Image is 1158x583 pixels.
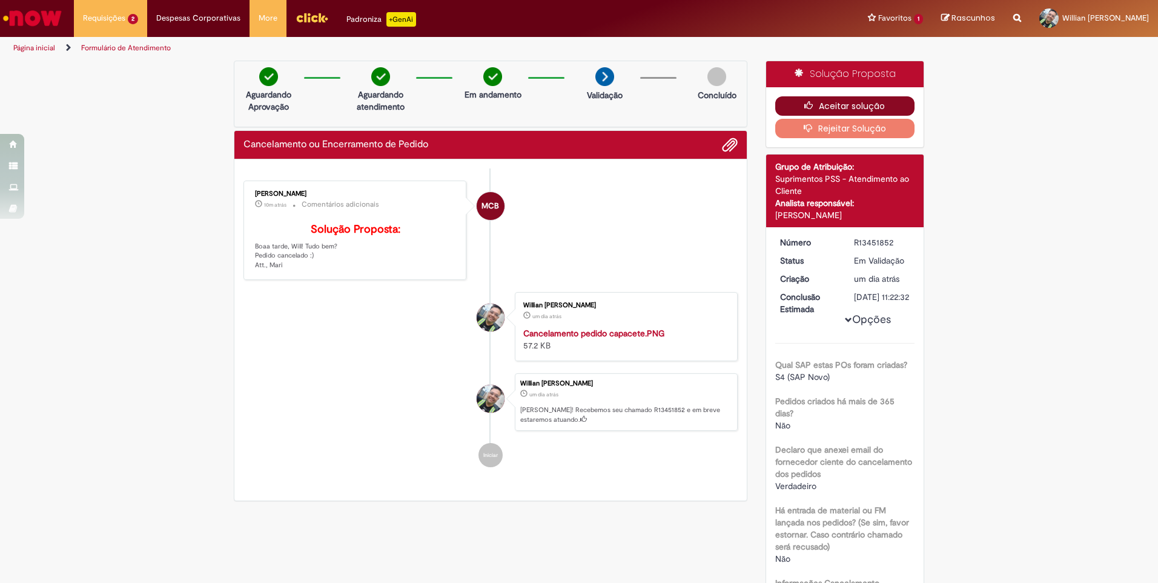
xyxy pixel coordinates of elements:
[477,304,505,331] div: Willian Diego Tibola Da Silva
[386,12,416,27] p: +GenAi
[775,209,915,221] div: [PERSON_NAME]
[587,89,623,101] p: Validação
[854,273,899,284] time: 27/08/2025 11:22:29
[523,327,725,351] div: 57.2 KB
[775,505,909,552] b: Há entrada de material ou FM lançada nos pedidos? (Se sim, favor estornar. Caso contrário chamado...
[775,96,915,116] button: Aceitar solução
[771,255,845,267] dt: Status
[239,88,298,113] p: Aguardando Aprovação
[595,67,614,86] img: arrow-next.png
[523,302,725,309] div: Willian [PERSON_NAME]
[302,199,379,210] small: Comentários adicionais
[477,385,505,413] div: Willian Diego Tibola Da Silva
[520,380,731,387] div: Willian [PERSON_NAME]
[311,222,400,236] b: Solução Proposta:
[264,201,286,208] time: 28/08/2025 17:03:40
[698,89,736,101] p: Concluído
[775,444,912,479] b: Declaro que anexei email do fornecedor ciente do cancelamento dos pedidos
[128,14,138,24] span: 2
[481,192,499,221] span: MCB
[351,88,410,113] p: Aguardando atendimento
[941,13,995,24] a: Rascunhos
[371,67,390,86] img: check-circle-green.png
[771,291,845,315] dt: Conclusão Estimada
[854,236,910,248] div: R13451852
[156,12,240,24] span: Despesas Corporativas
[83,12,125,24] span: Requisições
[255,190,457,198] div: [PERSON_NAME]
[775,359,907,370] b: Qual SAP estas POs foram criadas?
[775,197,915,209] div: Analista responsável:
[775,481,816,491] span: Verdadeiro
[775,173,915,197] div: Suprimentos PSS - Atendimento ao Cliente
[532,313,561,320] span: um dia atrás
[854,291,910,303] div: [DATE] 11:22:32
[296,8,328,27] img: click_logo_yellow_360x200.png
[775,161,915,173] div: Grupo de Atribuição:
[766,61,924,87] div: Solução Proposta
[243,168,738,480] ul: Histórico de tíquete
[1062,13,1149,23] span: Willian [PERSON_NAME]
[775,396,895,419] b: Pedidos criados há mais de 365 dias?
[707,67,726,86] img: img-circle-grey.png
[771,273,845,285] dt: Criação
[483,67,502,86] img: check-circle-green.png
[722,137,738,153] button: Adicionar anexos
[264,201,286,208] span: 10m atrás
[259,67,278,86] img: check-circle-green.png
[243,139,428,150] h2: Cancelamento ou Encerramento de Pedido Histórico de tíquete
[465,88,521,101] p: Em andamento
[529,391,558,398] time: 27/08/2025 11:22:29
[771,236,845,248] dt: Número
[775,371,830,382] span: S4 (SAP Novo)
[854,273,899,284] span: um dia atrás
[878,12,912,24] span: Favoritos
[477,192,505,220] div: Mariane Cega Bianchessi
[775,119,915,138] button: Rejeitar Solução
[520,405,731,424] p: [PERSON_NAME]! Recebemos seu chamado R13451852 e em breve estaremos atuando.
[529,391,558,398] span: um dia atrás
[854,255,910,267] div: Em Validação
[951,12,995,24] span: Rascunhos
[9,37,763,59] ul: Trilhas de página
[346,12,416,27] div: Padroniza
[81,43,171,53] a: Formulário de Atendimento
[259,12,277,24] span: More
[775,553,790,564] span: Não
[914,14,923,24] span: 1
[532,313,561,320] time: 27/08/2025 11:20:45
[775,420,790,431] span: Não
[255,224,457,270] p: Boaa tarde, Will! Tudo bem? Pedido cancelado :) Att., Mari
[243,373,738,431] li: Willian Diego Tibola da Silva
[1,6,64,30] img: ServiceNow
[13,43,55,53] a: Página inicial
[523,328,664,339] a: Cancelamento pedido capacete.PNG
[854,273,910,285] div: 27/08/2025 11:22:29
